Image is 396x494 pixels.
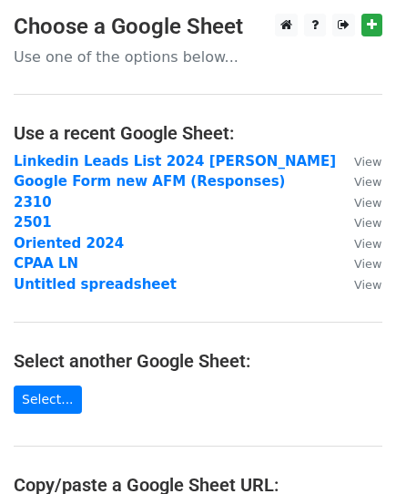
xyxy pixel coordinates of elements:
a: View [336,214,381,231]
a: Untitled spreadsheet [14,276,177,293]
a: Oriented 2024 [14,235,124,252]
a: View [336,173,381,190]
h4: Use a recent Google Sheet: [14,122,382,144]
h4: Select another Google Sheet: [14,350,382,372]
a: 2501 [14,214,52,231]
a: View [336,276,381,293]
small: View [354,237,381,251]
a: Select... [14,386,82,414]
a: 2310 [14,194,52,211]
a: Google Form new AFM (Responses) [14,173,285,190]
small: View [354,257,381,271]
h3: Choose a Google Sheet [14,14,382,40]
a: View [336,153,381,170]
p: Use one of the options below... [14,47,382,67]
small: View [354,278,381,292]
a: View [336,235,381,252]
small: View [354,175,381,189]
small: View [354,216,381,230]
small: View [354,196,381,210]
a: View [336,255,381,272]
a: Linkedin Leads List 2024 [PERSON_NAME] [14,153,336,170]
small: View [354,155,381,169]
a: View [336,194,381,211]
a: CPAA LN [14,255,78,272]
